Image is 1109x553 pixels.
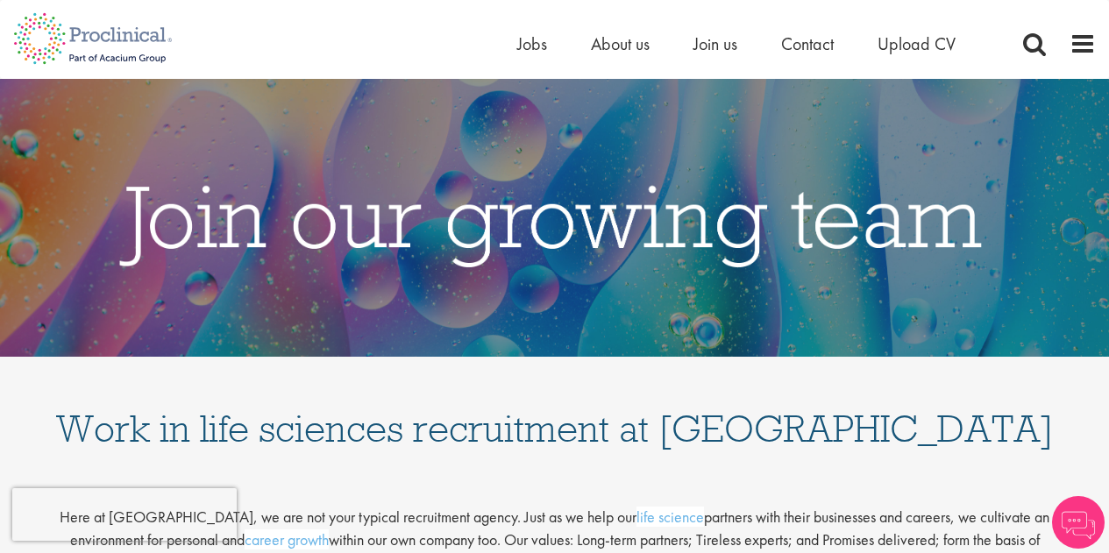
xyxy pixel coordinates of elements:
[12,488,237,541] iframe: reCAPTCHA
[55,374,1055,448] h1: Work in life sciences recruitment at [GEOGRAPHIC_DATA]
[591,32,650,55] a: About us
[636,507,704,527] a: life science
[1052,496,1105,549] img: Chatbot
[781,32,834,55] a: Contact
[878,32,956,55] a: Upload CV
[517,32,547,55] a: Jobs
[693,32,737,55] a: Join us
[245,529,329,549] a: career growth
